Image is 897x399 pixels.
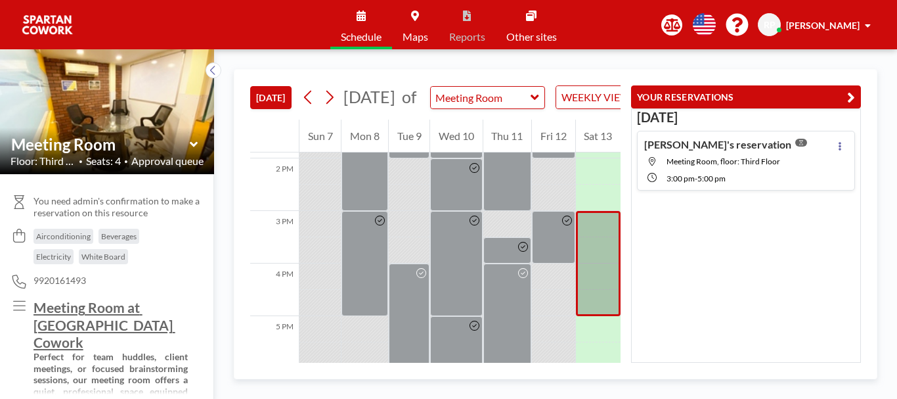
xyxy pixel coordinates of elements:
span: Approval queue [131,154,204,168]
div: 2 PM [250,158,299,211]
span: of [402,87,416,107]
input: Meeting Room [11,135,190,154]
input: Meeting Room [431,87,531,108]
u: Meeting Room at [GEOGRAPHIC_DATA] Cowork [33,299,175,350]
div: 5 PM [250,316,299,369]
span: You need admin's confirmation to make a reservation on this resource [33,195,204,218]
button: YOUR RESERVATIONS [631,85,861,108]
span: • [124,157,128,166]
span: 5:00 PM [697,174,726,183]
div: Sun 7 [299,120,341,153]
span: [DATE] [343,87,395,106]
h3: [DATE] [637,109,855,126]
div: Mon 8 [341,120,387,153]
div: 3 PM [250,211,299,264]
div: Search for option [556,86,670,108]
span: Airconditioning [36,231,91,241]
div: Fri 12 [532,120,575,153]
span: White Board [81,252,125,262]
span: • [79,157,83,166]
span: Seats: 4 [86,154,121,168]
div: 4 PM [250,264,299,316]
div: Sat 13 [576,120,621,153]
span: [PERSON_NAME] [786,20,860,31]
h4: [PERSON_NAME]'s reservation [644,138,791,151]
span: Beverages [101,231,137,241]
span: 9920161493 [33,275,86,287]
div: Tue 9 [389,120,429,153]
span: Other sites [506,32,557,42]
span: Floor: Third Flo... [11,154,76,168]
img: organization-logo [21,12,74,38]
span: Schedule [341,32,382,42]
button: [DATE] [250,86,292,109]
span: RP [764,19,776,31]
div: Thu 11 [483,120,531,153]
span: - [695,174,697,183]
div: Wed 10 [430,120,482,153]
span: 3:00 PM [667,174,695,183]
span: WEEKLY VIEW [559,89,633,106]
span: Meeting Room, floor: Third Floor [667,156,780,166]
span: Reports [449,32,485,42]
span: Maps [403,32,428,42]
span: Electricity [36,252,71,262]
